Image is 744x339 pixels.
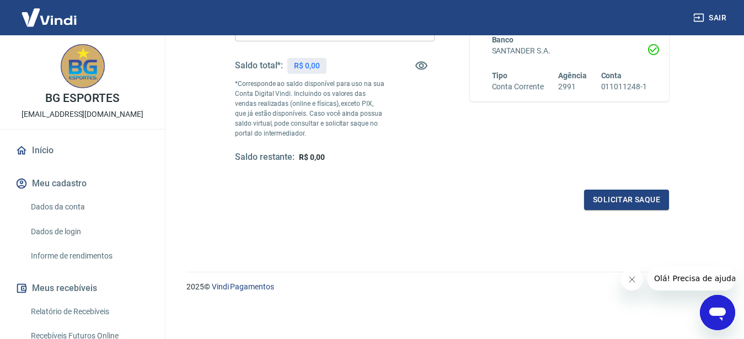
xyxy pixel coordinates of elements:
[13,276,152,300] button: Meus recebíveis
[26,300,152,323] a: Relatório de Recebíveis
[26,220,152,243] a: Dados de login
[235,60,283,71] h5: Saldo total*:
[691,8,731,28] button: Sair
[492,45,647,57] h6: SANTANDER S.A.
[492,71,508,80] span: Tipo
[492,35,514,44] span: Banco
[294,60,320,72] p: R$ 0,00
[558,71,587,80] span: Agência
[26,196,152,218] a: Dados da conta
[22,109,143,120] p: [EMAIL_ADDRESS][DOMAIN_NAME]
[235,152,295,163] h5: Saldo restante:
[45,93,119,104] p: BG ESPORTES
[26,245,152,267] a: Informe de rendimentos
[61,44,105,88] img: 93a386c7-5aba-46aa-82fd-af2a665240cb.jpeg
[492,81,544,93] h6: Conta Corrente
[558,81,587,93] h6: 2991
[299,153,325,162] span: R$ 0,00
[212,282,274,291] a: Vindi Pagamentos
[13,171,152,196] button: Meu cadastro
[7,8,93,17] span: Olá! Precisa de ajuda?
[186,281,718,293] p: 2025 ©
[700,295,735,330] iframe: Botão para abrir a janela de mensagens
[601,71,622,80] span: Conta
[584,190,669,210] button: Solicitar saque
[13,1,85,34] img: Vindi
[13,138,152,163] a: Início
[601,81,647,93] h6: 011011248-1
[647,266,735,290] iframe: Mensagem da empresa
[235,79,384,138] p: *Corresponde ao saldo disponível para uso na sua Conta Digital Vindi. Incluindo os valores das ve...
[621,268,643,290] iframe: Fechar mensagem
